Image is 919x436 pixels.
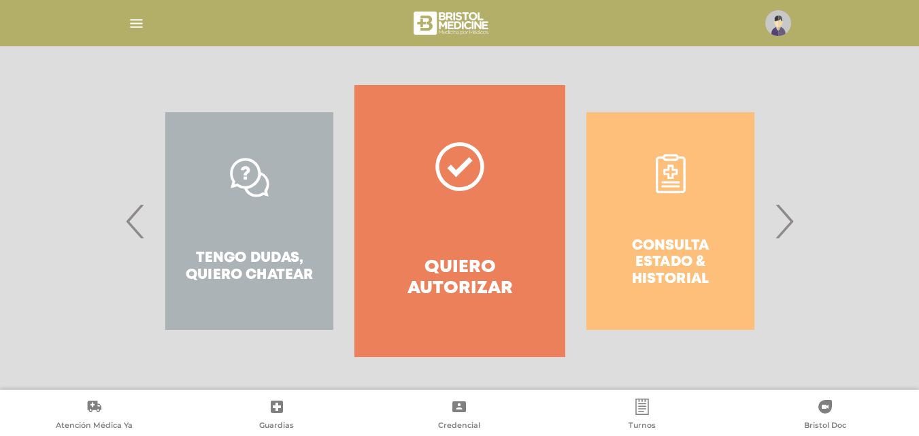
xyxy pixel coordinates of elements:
[128,15,145,32] img: Cober_menu-lines-white.svg
[56,420,133,433] span: Atención Médica Ya
[354,85,565,357] a: Quiero autorizar
[3,399,186,433] a: Atención Médica Ya
[412,7,492,39] img: bristol-medicine-blanco.png
[259,420,294,433] span: Guardias
[765,10,791,36] img: profile-placeholder.svg
[771,184,797,258] span: Next
[551,399,734,433] a: Turnos
[629,420,656,433] span: Turnos
[186,399,369,433] a: Guardias
[438,420,480,433] span: Credencial
[733,399,916,433] a: Bristol Doc
[368,399,551,433] a: Credencial
[379,257,540,299] h4: Quiero autorizar
[122,184,149,258] span: Previous
[804,420,846,433] span: Bristol Doc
